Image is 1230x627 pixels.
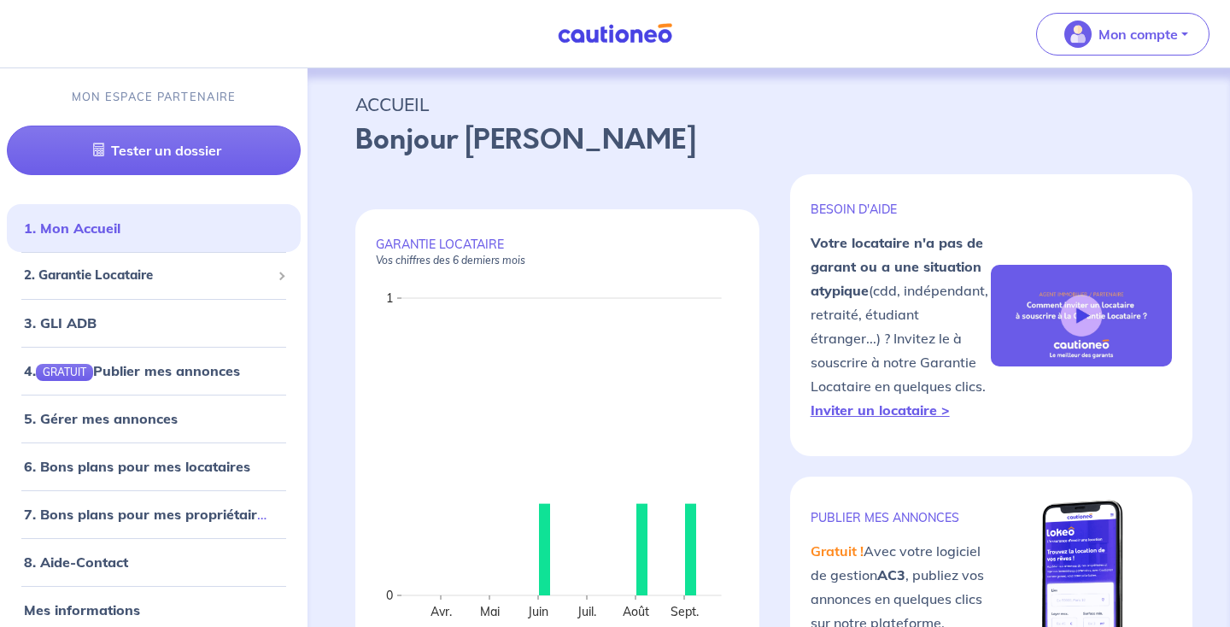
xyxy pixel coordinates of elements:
[577,604,596,619] text: Juil.
[24,314,97,331] a: 3. GLI ADB
[7,545,301,579] div: 8. Aide-Contact
[811,401,950,419] a: Inviter un locataire >
[24,410,178,427] a: 5. Gérer mes annonces
[7,593,301,627] div: Mes informations
[1098,24,1178,44] p: Mon compte
[7,259,301,292] div: 2. Garantie Locataire
[376,237,739,267] p: GARANTIE LOCATAIRE
[24,601,140,618] a: Mes informations
[7,497,301,531] div: 7. Bons plans pour mes propriétaires
[877,566,905,583] strong: AC3
[811,510,992,525] p: publier mes annonces
[430,604,452,619] text: Avr.
[480,604,500,619] text: Mai
[7,306,301,340] div: 3. GLI ADB
[811,202,992,217] p: BESOIN D'AIDE
[671,604,699,619] text: Sept.
[811,542,864,560] em: Gratuit !
[24,506,272,523] a: 7. Bons plans pour mes propriétaires
[7,401,301,436] div: 5. Gérer mes annonces
[527,604,548,619] text: Juin
[24,362,240,379] a: 4.GRATUITPublier mes annonces
[551,23,679,44] img: Cautioneo
[1036,13,1209,56] button: illu_account_valid_menu.svgMon compte
[386,290,393,306] text: 1
[376,254,525,267] em: Vos chiffres des 6 derniers mois
[7,449,301,483] div: 6. Bons plans pour mes locataires
[7,354,301,388] div: 4.GRATUITPublier mes annonces
[355,89,1182,120] p: ACCUEIL
[623,604,649,619] text: Août
[991,265,1172,366] img: video-gli-new-none.jpg
[24,458,250,475] a: 6. Bons plans pour mes locataires
[24,220,120,237] a: 1. Mon Accueil
[386,588,393,603] text: 0
[24,266,271,285] span: 2. Garantie Locataire
[72,89,237,105] p: MON ESPACE PARTENAIRE
[355,120,1182,161] p: Bonjour [PERSON_NAME]
[811,234,983,299] strong: Votre locataire n'a pas de garant ou a une situation atypique
[1064,21,1092,48] img: illu_account_valid_menu.svg
[811,231,992,422] p: (cdd, indépendant, retraité, étudiant étranger...) ? Invitez le à souscrire à notre Garantie Loca...
[7,211,301,245] div: 1. Mon Accueil
[24,554,128,571] a: 8. Aide-Contact
[7,126,301,175] a: Tester un dossier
